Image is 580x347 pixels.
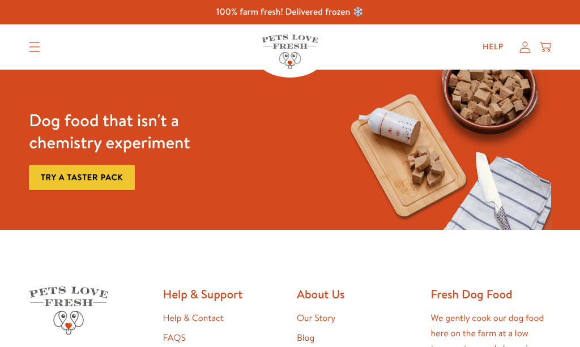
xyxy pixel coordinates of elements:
[29,109,241,153] h3: Dog food that isn't a chemistry experiment
[297,286,417,302] h2: About Us
[29,286,108,335] img: Pets Love Fresh
[474,36,513,58] a: Help
[339,70,551,230] img: Fussy
[262,35,318,69] img: Pets Love Fresh
[163,332,186,344] a: FAQS
[163,286,283,302] h2: Help & Support
[297,332,314,344] a: Blog
[20,33,49,61] summary: Translation missing: en.sections.header.menu
[297,312,336,324] a: Our Story
[430,286,551,302] h2: Fresh Dog Food
[163,312,224,324] a: Help & Contact
[29,165,135,190] a: Try a taster pack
